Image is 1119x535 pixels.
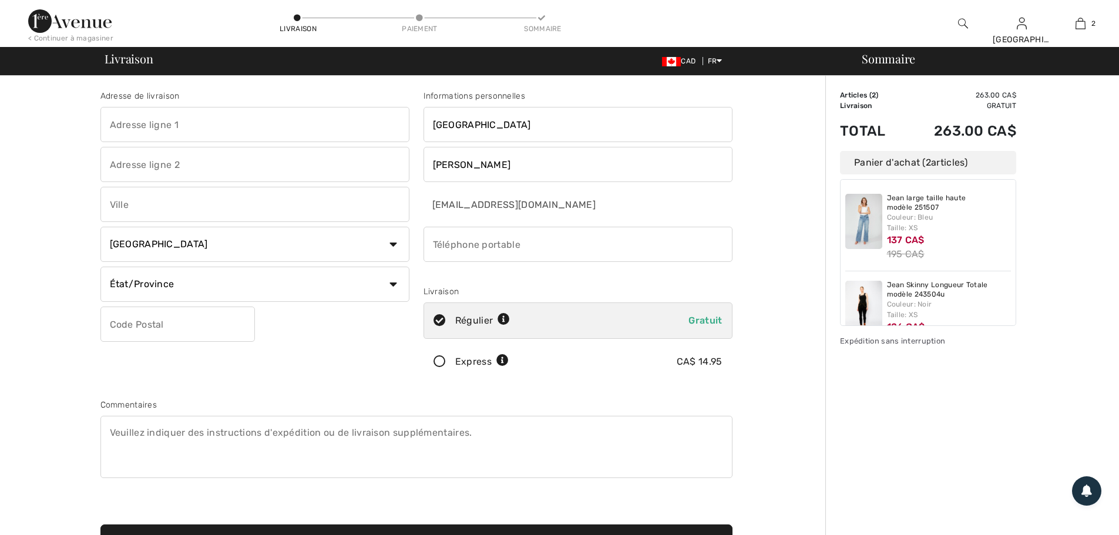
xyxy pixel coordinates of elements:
img: 1ère Avenue [28,9,112,33]
span: 126 CA$ [887,321,925,332]
input: Courriel [424,187,656,222]
a: Se connecter [1017,18,1027,29]
td: 263.00 CA$ [903,111,1016,151]
input: Code Postal [100,307,255,342]
input: Ville [100,187,409,222]
div: CA$ 14.95 [677,355,723,369]
div: Sommaire [848,53,1112,65]
div: Panier d'achat ( articles) [840,151,1016,174]
span: 2 [926,157,931,168]
td: Total [840,111,903,151]
div: Commentaires [100,399,732,411]
div: Livraison [280,23,315,34]
a: Jean large taille haute modèle 251507 [887,194,1012,212]
span: Gratuit [688,315,722,326]
s: 195 CA$ [887,248,925,260]
div: Adresse de livraison [100,90,409,102]
td: Livraison [840,100,903,111]
span: 2 [1091,18,1096,29]
td: Gratuit [903,100,1016,111]
td: 263.00 CA$ [903,90,1016,100]
img: Jean Skinny Longueur Totale modèle 243504u [845,281,882,336]
input: Téléphone portable [424,227,732,262]
div: Régulier [455,314,510,328]
div: Express [455,355,509,369]
div: Livraison [424,285,732,298]
img: recherche [958,16,968,31]
img: Jean large taille haute modèle 251507 [845,194,882,249]
img: Canadian Dollar [662,57,681,66]
div: Expédition sans interruption [840,335,1016,346]
a: Jean Skinny Longueur Totale modèle 243504u [887,281,1012,299]
input: Adresse ligne 2 [100,147,409,182]
a: 2 [1051,16,1109,31]
span: 2 [872,91,876,99]
img: Mes infos [1017,16,1027,31]
img: Mon panier [1076,16,1086,31]
div: Sommaire [524,23,559,34]
div: Couleur: Bleu Taille: XS [887,212,1012,233]
input: Adresse ligne 1 [100,107,409,142]
span: 137 CA$ [887,234,925,245]
input: Nom de famille [424,147,732,182]
input: Prénom [424,107,732,142]
div: [GEOGRAPHIC_DATA] [993,33,1050,46]
div: Couleur: Noir Taille: XS [887,299,1012,320]
div: < Continuer à magasiner [28,33,113,43]
span: CAD [662,57,700,65]
span: Livraison [105,53,153,65]
span: FR [708,57,723,65]
div: Informations personnelles [424,90,732,102]
td: Articles ( ) [840,90,903,100]
div: Paiement [402,23,437,34]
